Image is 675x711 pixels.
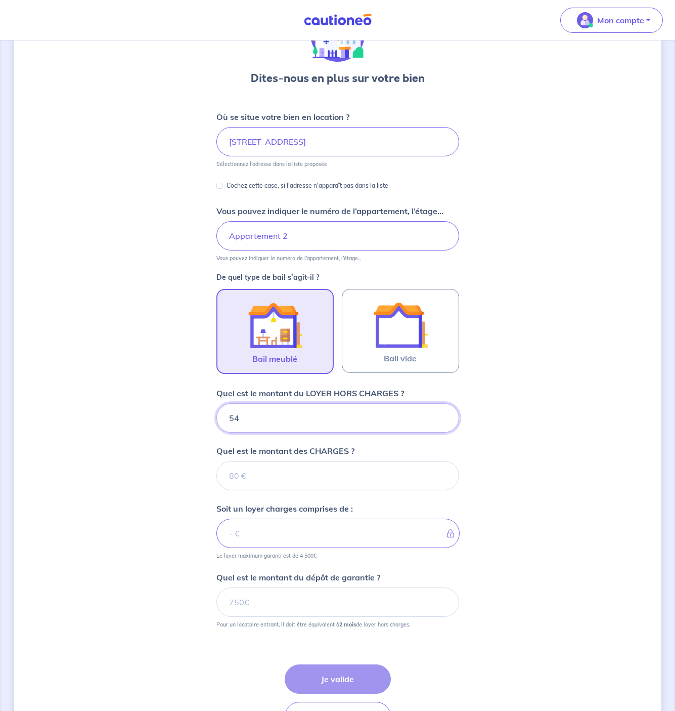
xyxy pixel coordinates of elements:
img: illu_empty_lease.svg [373,298,428,352]
p: Le loyer maximum garanti est de 4 500€ [216,552,317,559]
input: - € [216,519,460,548]
input: Appartement 2 [216,221,459,250]
p: Vous pouvez indiquer le numéro de l’appartement, l’étage... [216,205,443,217]
p: Où se situe votre bien en location ? [216,111,349,123]
strong: 2 mois [339,621,356,628]
span: Bail meublé [252,353,297,365]
p: Sélectionnez l'adresse dans la liste proposée [216,160,327,168]
input: 2 rue de paris, 59000 lille [216,127,459,156]
input: 750€ [216,588,459,617]
p: Soit un loyer charges comprises de : [216,503,353,515]
p: Quel est le montant du dépôt de garantie ? [216,571,380,583]
img: Cautioneo [300,14,376,26]
p: Quel est le montant des CHARGES ? [216,445,354,457]
p: Mon compte [597,14,644,26]
img: illu_furnished_lease.svg [248,298,302,353]
input: 80 € [216,461,459,490]
p: Pour un locataire entrant, il doit être équivalent à de loyer hors charges. [216,621,410,628]
button: illu_account_valid_menu.svgMon compte [560,8,663,33]
input: 750€ [216,403,459,433]
span: Bail vide [384,352,417,364]
p: De quel type de bail s’agit-il ? [216,274,459,281]
img: illu_account_valid_menu.svg [577,12,593,28]
p: Cochez cette case, si l'adresse n'apparaît pas dans la liste [227,180,388,192]
p: Quel est le montant du LOYER HORS CHARGES ? [216,387,404,399]
h3: Dites-nous en plus sur votre bien [251,70,425,87]
p: Vous pouvez indiquer le numéro de l’appartement, l’étage... [216,255,361,262]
